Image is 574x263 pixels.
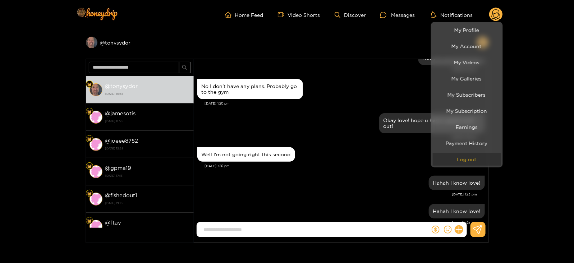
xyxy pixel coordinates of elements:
[433,40,501,52] a: My Account
[433,105,501,117] a: My Subscription
[433,24,501,36] a: My Profile
[433,72,501,85] a: My Galleries
[433,137,501,149] a: Payment History
[433,88,501,101] a: My Subscribers
[433,153,501,166] button: Log out
[433,56,501,69] a: My Videos
[433,121,501,133] a: Earnings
